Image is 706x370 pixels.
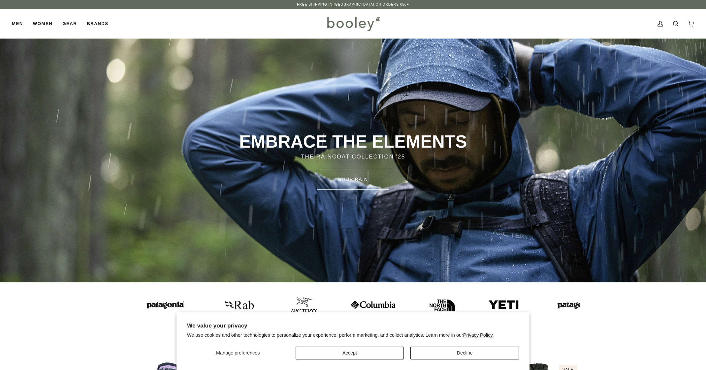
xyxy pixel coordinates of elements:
[57,9,82,38] a: Gear
[297,2,409,7] p: Free Shipping in [GEOGRAPHIC_DATA] on Orders €50+
[187,322,519,329] h2: We value your privacy
[317,169,389,190] a: SHOP rain
[28,9,57,38] a: Women
[324,14,382,33] img: Booley
[138,153,568,161] p: THE RAINCOAT COLLECTION '25
[33,20,52,27] span: Women
[296,347,404,359] button: Accept
[463,332,494,338] a: Privacy Policy.
[410,347,519,359] button: Decline
[187,347,289,359] button: Manage preferences
[12,20,23,27] span: Men
[82,9,113,38] a: Brands
[187,332,519,338] p: We use cookies and other technologies to personalize your experience, perform marketing, and coll...
[12,9,28,38] a: Men
[62,20,77,27] span: Gear
[138,131,568,153] p: EMBRACE THE ELEMENTS
[216,350,260,356] span: Manage preferences
[87,20,108,27] span: Brands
